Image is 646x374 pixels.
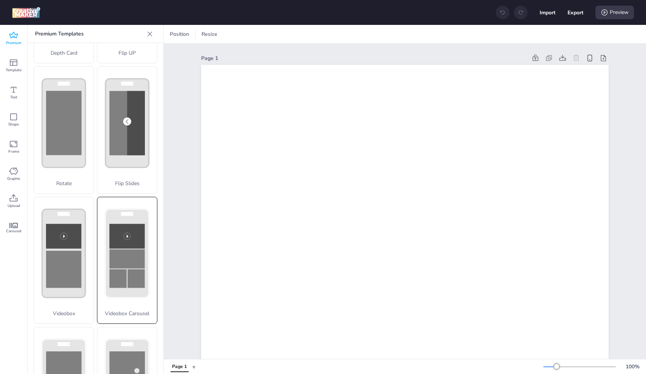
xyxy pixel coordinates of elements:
div: Preview [595,6,634,19]
button: Export [568,5,583,20]
div: Tabs [167,360,192,373]
span: Template [6,67,22,73]
p: Depth Card [34,49,94,57]
img: logo Creative Maker [12,7,40,18]
span: Carousel [6,228,22,234]
p: Videobox Carousel [97,310,157,317]
div: Page 1 [201,54,527,62]
p: Premium Templates [35,25,144,43]
p: Rotate [34,179,94,187]
span: Position [168,30,191,38]
div: 100 % [623,363,641,371]
p: Flip Slides [97,179,157,187]
button: + [192,360,196,373]
span: Resize [200,30,219,38]
span: Shape [8,121,19,127]
div: Page 1 [172,363,187,370]
span: Text [10,94,17,100]
span: Graphic [7,176,20,182]
span: Premium [6,40,22,46]
span: Frame [8,149,19,155]
p: Flip UP [97,49,157,57]
button: Import [540,5,555,20]
span: Upload [8,203,20,209]
p: Videobox [34,310,94,317]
